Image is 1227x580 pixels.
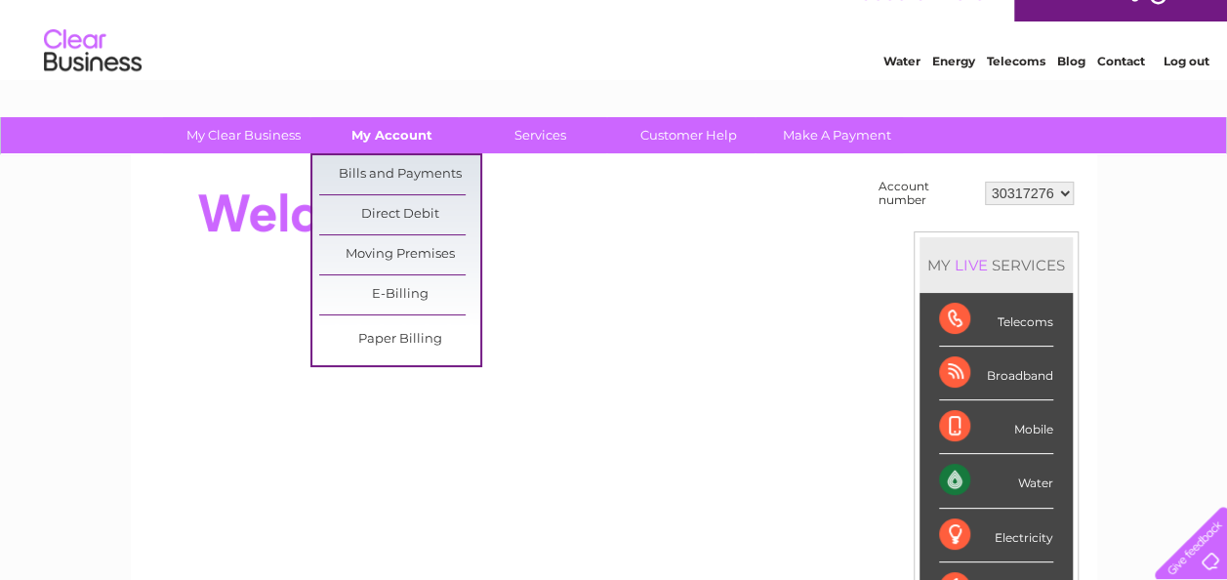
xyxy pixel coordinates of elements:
a: Water [883,83,920,98]
div: Mobile [939,400,1053,454]
a: Telecoms [987,83,1045,98]
div: Clear Business is a trading name of Verastar Limited (registered in [GEOGRAPHIC_DATA] No. 3667643... [153,11,1076,95]
a: Direct Debit [319,195,480,234]
a: My Clear Business [163,117,324,153]
td: Account number [874,175,980,212]
a: Make A Payment [757,117,918,153]
div: Broadband [939,347,1053,400]
a: Paper Billing [319,320,480,359]
a: Log out [1163,83,1208,98]
a: Contact [1097,83,1145,98]
a: My Account [311,117,472,153]
a: Blog [1057,83,1085,98]
a: Customer Help [608,117,769,153]
div: MY SERVICES [920,237,1073,293]
div: LIVE [951,256,992,274]
a: Energy [932,83,975,98]
div: Water [939,454,1053,508]
a: Services [460,117,621,153]
a: Bills and Payments [319,155,480,194]
div: Telecoms [939,293,1053,347]
a: Moving Premises [319,235,480,274]
img: logo.png [43,51,143,110]
a: 0333 014 3131 [859,10,994,34]
div: Electricity [939,509,1053,562]
a: E-Billing [319,275,480,314]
